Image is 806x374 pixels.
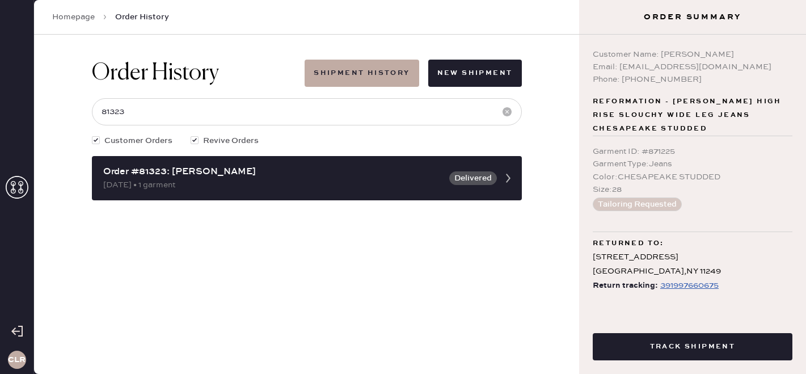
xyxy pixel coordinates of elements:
[593,73,792,86] div: Phone: [PHONE_NUMBER]
[593,237,664,250] span: Returned to:
[593,61,792,73] div: Email: [EMAIL_ADDRESS][DOMAIN_NAME]
[658,279,719,293] a: 391997660675
[92,60,219,87] h1: Order History
[52,11,95,23] a: Homepage
[103,179,442,191] div: [DATE] • 1 garment
[593,48,792,61] div: Customer Name: [PERSON_NAME]
[103,165,442,179] div: Order #81323: [PERSON_NAME]
[428,60,522,87] button: New Shipment
[449,171,497,185] button: Delivered
[305,60,419,87] button: Shipment History
[8,356,26,364] h3: CLR
[593,333,792,360] button: Track Shipment
[593,158,792,170] div: Garment Type : Jeans
[593,95,792,136] span: Reformation - [PERSON_NAME] High Rise Slouchy Wide Leg Jeans CHESAPEAKE STUDDED
[593,250,792,279] div: [STREET_ADDRESS] [GEOGRAPHIC_DATA] , NY 11249
[579,11,806,23] h3: Order Summary
[660,279,719,292] div: https://www.fedex.com/apps/fedextrack/?tracknumbers=391997660675&cntry_code=US
[593,183,792,196] div: Size : 28
[593,197,682,211] button: Tailoring Requested
[92,98,522,125] input: Search by order number, customer name, email or phone number
[752,323,801,372] iframe: Front Chat
[593,279,658,293] span: Return tracking:
[593,171,792,183] div: Color : CHESAPEAKE STUDDED
[593,145,792,158] div: Garment ID : # 871225
[104,135,172,147] span: Customer Orders
[115,11,169,23] span: Order History
[593,341,792,351] a: Track Shipment
[203,135,259,147] span: Revive Orders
